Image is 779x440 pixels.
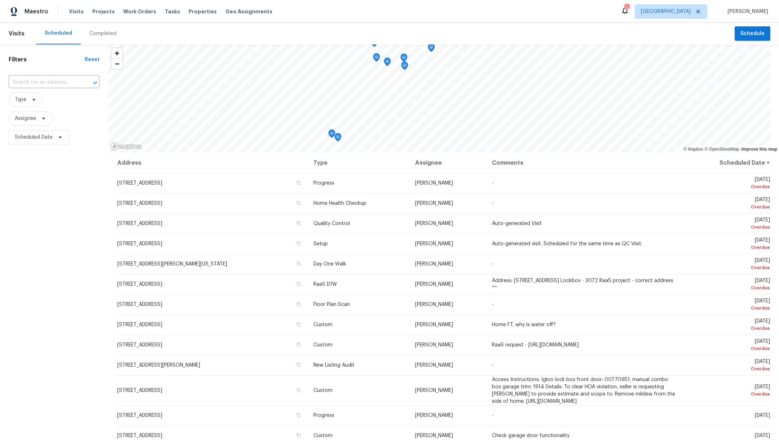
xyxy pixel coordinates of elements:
[415,201,453,206] span: [PERSON_NAME]
[117,302,162,307] span: [STREET_ADDRESS]
[313,388,333,393] span: Custom
[117,342,162,348] span: [STREET_ADDRESS]
[740,29,765,38] span: Schedule
[92,8,115,15] span: Projects
[688,298,770,312] span: [DATE]
[112,59,122,69] span: Zoom out
[415,221,453,226] span: [PERSON_NAME]
[486,153,682,173] th: Comments
[415,181,453,186] span: [PERSON_NAME]
[688,384,770,398] span: [DATE]
[741,147,777,152] a: Improve this map
[117,201,162,206] span: [STREET_ADDRESS]
[9,26,25,42] span: Visits
[492,377,675,404] span: Access Instructions: Igloo lock box front door: 00770951; manual combo box garage trim: 1914 Deta...
[295,362,302,368] button: Copy Address
[704,147,739,152] a: OpenStreetMap
[328,129,335,141] div: Map marker
[688,278,770,292] span: [DATE]
[89,30,116,37] div: Completed
[313,413,334,418] span: Progress
[688,238,770,251] span: [DATE]
[688,359,770,372] span: [DATE]
[688,197,770,211] span: [DATE]
[688,339,770,352] span: [DATE]
[492,181,494,186] span: -
[295,432,302,439] button: Copy Address
[295,200,302,206] button: Copy Address
[641,8,691,15] span: [GEOGRAPHIC_DATA]
[295,321,302,328] button: Copy Address
[688,177,770,190] span: [DATE]
[688,365,770,372] div: Overdue
[295,240,302,247] button: Copy Address
[688,224,770,231] div: Overdue
[409,153,486,173] th: Assignee
[415,388,453,393] span: [PERSON_NAME]
[112,48,122,59] button: Zoom in
[313,221,350,226] span: Quality Control
[117,433,162,438] span: [STREET_ADDRESS]
[295,260,302,267] button: Copy Address
[313,433,333,438] span: Custom
[415,433,453,438] span: [PERSON_NAME]
[415,302,453,307] span: [PERSON_NAME]
[492,262,494,267] span: -
[112,59,122,69] button: Zoom out
[688,325,770,332] div: Overdue
[755,413,770,418] span: [DATE]
[15,134,53,141] span: Scheduled Date
[492,363,494,368] span: -
[189,8,217,15] span: Properties
[85,56,100,63] div: Reset
[415,413,453,418] span: [PERSON_NAME]
[313,342,333,348] span: Custom
[313,201,366,206] span: Home Health Checkup
[688,284,770,292] div: Overdue
[108,44,771,153] canvas: Map
[15,115,36,122] span: Assignee
[117,388,162,393] span: [STREET_ADDRESS]
[69,8,84,15] span: Visits
[117,181,162,186] span: [STREET_ADDRESS]
[9,77,79,88] input: Search for an address...
[295,412,302,418] button: Copy Address
[117,241,162,246] span: [STREET_ADDRESS]
[295,341,302,348] button: Copy Address
[313,322,333,327] span: Custom
[313,302,350,307] span: Floor Plan Scan
[415,322,453,327] span: [PERSON_NAME]
[15,96,26,103] span: Type
[688,203,770,211] div: Overdue
[25,8,48,15] span: Maestro
[313,241,328,246] span: Setup
[90,78,100,88] button: Open
[165,9,180,14] span: Tasks
[225,8,272,15] span: Geo Assignments
[688,217,770,231] span: [DATE]
[415,282,453,287] span: [PERSON_NAME]
[400,53,408,65] div: Map marker
[682,153,770,173] th: Scheduled Date ↑
[313,363,355,368] span: New Listing Audit
[492,278,673,290] span: Address: [STREET_ADDRESS] Lockbox - 3072 RaaS project - correct address ^^
[313,181,334,186] span: Progress
[492,221,542,226] span: Auto-generated Visit
[688,264,770,271] div: Overdue
[110,142,142,151] a: Mapbox homepage
[117,282,162,287] span: [STREET_ADDRESS]
[492,342,579,348] span: RaaS request - [URL][DOMAIN_NAME]
[123,8,156,15] span: Work Orders
[334,133,342,144] div: Map marker
[688,258,770,271] span: [DATE]
[688,244,770,251] div: Overdue
[295,301,302,307] button: Copy Address
[295,281,302,287] button: Copy Address
[624,4,629,12] div: 7
[688,391,770,398] div: Overdue
[688,305,770,312] div: Overdue
[492,201,494,206] span: -
[492,322,556,327] span: Home FT, why is water off?
[117,322,162,327] span: [STREET_ADDRESS]
[313,262,346,267] span: Day One Walk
